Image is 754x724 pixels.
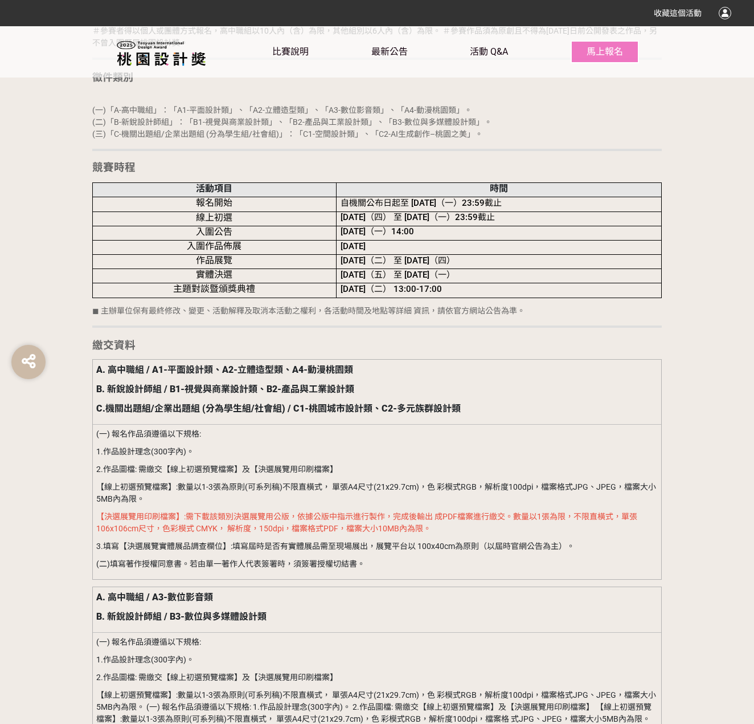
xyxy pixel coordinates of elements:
p: 2.作品圖檔: 需繳交【線上初選預覽檔案】及【決選展覽用印刷檔案】 [96,672,658,684]
span: 入圍公告 [196,226,232,237]
button: 馬上報名 [571,40,639,63]
a: 比賽說明 [272,26,309,78]
p: 1.作品設計理念(300字內)。 [96,654,658,666]
span: 作品展覽 [196,255,232,266]
span: 【決選展覽用印刷檔案】:需下載該類別決選展覽用公版，依據公版中指示進行製作，完成後輸出 成PDF檔案進行繳交。數量以1張為限，不限直橫式，單張106x106cm尺寸，色彩模式 CMYK， 解析度... [96,512,637,533]
span: [DATE]（二） 至 [DATE]（四） [341,255,455,266]
strong: 活動項目 [196,183,232,194]
p: (二)填寫著作授權同意書。若由單一著作人代表簽署時，須簽署授權切結書。 [96,558,658,570]
p: ◼ 主辦單位保有最終修改、變更、活動解釋及取消本活動之權利，各活動時間及地點等詳細 資訊，請依官方網站公告為準。 [92,305,662,317]
a: 最新公告 [371,26,408,78]
span: [DATE]（二） 13:00-17:00 [341,284,442,294]
a: 活動 Q&A [470,26,508,78]
span: 比賽說明 [272,46,309,57]
span: 線上初選 [196,212,232,223]
p: 2.作品圖檔: 需繳交【線上初選預覽檔案】及【決選展覽用印刷檔案】 [96,463,658,475]
span: 實體決選 [196,269,232,280]
p: 【線上初選預覽檔案】:數量以1-3張為原則(可系列稿)不限直橫式， 單張A4尺寸(21x29.7cm)，色 彩模式RGB，解析度100dpi，檔案格式JPG、JPEG，檔案大小5MB內為限。 [96,481,658,505]
span: 入圍作品佈展 [187,241,241,251]
p: (一)「A-高中職組」：「A1-平面設計類」、「A2-立體造型類」、「A3-數位影音類」、「A4-動漫桃園類」。 (二)「B-新銳設計師組」：「B1-視覺與商業設計類」、「B2-產品與工業設計類... [92,104,662,140]
span: 主題對談暨頒獎典禮 [173,283,255,294]
img: 2025桃園設計獎 [115,38,207,67]
strong: B. 新銳設計師組 / B3-數位與多媒體設計類 [96,611,267,622]
strong: 繳交資料 [92,339,136,352]
span: 自機關公布日起至 [DATE]（一）23:59截止 [341,198,502,208]
p: (一) 報名作品須遵循以下規格: [96,428,658,440]
p: 3.填寫【決選展覽實體展品調查欄位】:填寫屆時是否有實體展品需至現場展出，展覽平台以 100x40cm為原則（以屆時官網公告為主）。 [96,540,658,552]
span: [DATE]（一）14:00 [341,226,414,237]
span: 活動 Q&A [470,46,508,57]
strong: A. 高中職組 / A1-平面設計類、A2-立體造型類、A4-動漫桃園類 [96,364,353,375]
span: 收藏這個活動 [654,9,702,18]
strong: 競賽時程 [92,161,136,174]
strong: B. 新銳設計師組 / B1-視覺與商業設計類、B2-產品與工業設計類 [96,384,354,394]
span: 報名開始 [196,197,232,208]
strong: A. 高中職組 / A3-數位影音類 [96,592,213,603]
span: 最新公告 [371,46,408,57]
span: [DATE]（五） 至 [DATE]（一） [341,270,455,280]
strong: C.機關出題組/企業出題組 (分為學生組/社會組) / C1-桃園城市設計類、C2-多元族群設計類 [96,403,461,414]
span: [DATE]（四） 至 [DATE]（一）23:59截止 [341,212,495,222]
span: 馬上報名 [587,46,623,57]
strong: 時間 [490,183,508,194]
strong: 徵件類別 [92,71,133,83]
span: [DATE] [341,241,366,251]
p: (一) 報名作品須遵循以下規格: [96,636,658,648]
p: 1.作品設計理念(300字內)。 [96,446,658,458]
